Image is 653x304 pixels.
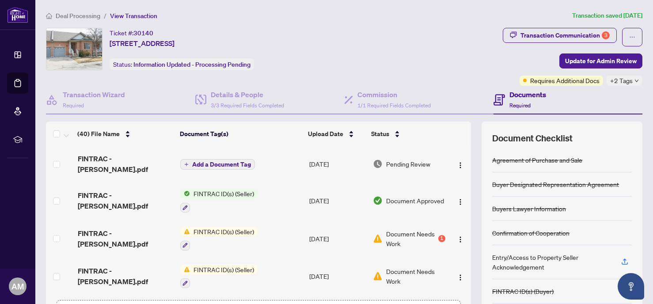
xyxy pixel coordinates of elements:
span: Document Needs Work [386,266,445,286]
span: plus [184,162,189,167]
span: Document Needs Work [386,229,437,248]
button: Logo [453,157,467,171]
span: Information Updated - Processing Pending [133,61,251,68]
th: Status [368,122,447,146]
img: logo [7,7,28,23]
article: Transaction saved [DATE] [572,11,642,21]
th: Upload Date [304,122,368,146]
h4: Documents [509,89,546,100]
span: FINTRAC - [PERSON_NAME].pdf [78,190,174,211]
span: View Transaction [110,12,157,20]
span: 30140 [133,29,153,37]
div: 1 [438,235,445,242]
span: Update for Admin Review [565,54,637,68]
td: [DATE] [306,220,369,258]
span: Add a Document Tag [192,161,251,167]
span: Document Approved [386,196,444,205]
div: Buyers Lawyer Information [492,204,566,213]
button: Open asap [618,273,644,300]
img: Document Status [373,159,383,169]
span: Required [63,102,84,109]
button: Status IconFINTRAC ID(s) (Seller) [180,265,258,289]
button: Add a Document Tag [180,159,255,170]
span: AM [11,280,24,293]
img: Logo [457,198,464,205]
div: Ticket #: [110,28,153,38]
div: Confirmation of Cooperation [492,228,569,238]
img: Status Icon [180,265,190,274]
div: Status: [110,58,254,70]
span: (40) File Name [77,129,120,139]
span: +2 Tags [610,76,633,86]
div: Transaction Communication [520,28,610,42]
div: Entry/Access to Property Seller Acknowledgement [492,252,611,272]
td: [DATE] [306,182,369,220]
span: Upload Date [308,129,343,139]
button: Logo [453,269,467,283]
li: / [104,11,106,21]
img: Document Status [373,196,383,205]
span: Pending Review [386,159,430,169]
th: (40) File Name [74,122,176,146]
span: Required [509,102,531,109]
span: down [634,79,639,83]
span: 3/3 Required Fields Completed [211,102,284,109]
img: Document Status [373,271,383,281]
td: [DATE] [306,146,369,182]
button: Logo [453,232,467,246]
button: Logo [453,194,467,208]
span: FINTRAC - [PERSON_NAME].pdf [78,153,174,175]
img: Logo [457,274,464,281]
span: ellipsis [629,34,635,40]
span: 1/1 Required Fields Completed [357,102,431,109]
span: Deal Processing [56,12,100,20]
span: FINTRAC - [PERSON_NAME].pdf [78,266,174,287]
button: Transaction Communication3 [503,28,617,43]
th: Document Tag(s) [176,122,304,146]
div: Agreement of Purchase and Sale [492,155,582,165]
span: FINTRAC - [PERSON_NAME].pdf [78,228,174,249]
div: Buyer Designated Representation Agreement [492,179,619,189]
button: Status IconFINTRAC ID(s) (Seller) [180,227,258,251]
div: 3 [602,31,610,39]
span: FINTRAC ID(s) (Seller) [190,189,258,198]
span: Status [371,129,389,139]
h4: Commission [357,89,431,100]
span: Document Checklist [492,132,573,144]
span: home [46,13,52,19]
span: FINTRAC ID(s) (Seller) [190,265,258,274]
td: [DATE] [306,258,369,296]
button: Status IconFINTRAC ID(s) (Seller) [180,189,258,213]
img: Status Icon [180,189,190,198]
h4: Transaction Wizard [63,89,125,100]
span: Requires Additional Docs [530,76,600,85]
img: Logo [457,162,464,169]
img: Status Icon [180,227,190,236]
button: Update for Admin Review [559,53,642,68]
span: [STREET_ADDRESS] [110,38,175,49]
img: IMG-W12061446_1.jpg [46,28,102,70]
span: FINTRAC ID(s) (Seller) [190,227,258,236]
img: Logo [457,236,464,243]
div: FINTRAC ID(s) (Buyer) [492,286,554,296]
img: Document Status [373,234,383,243]
h4: Details & People [211,89,284,100]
